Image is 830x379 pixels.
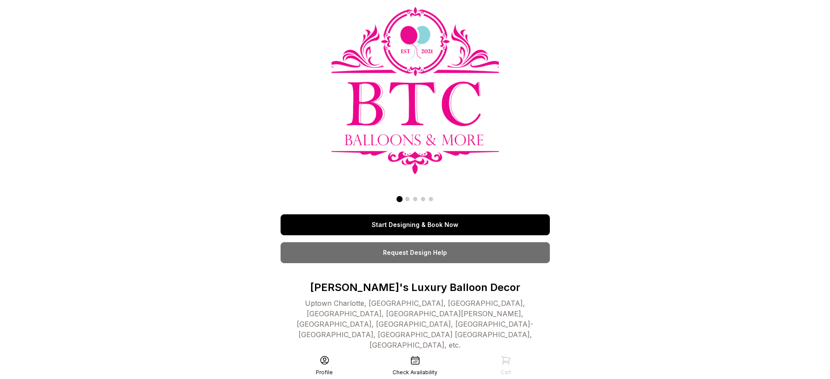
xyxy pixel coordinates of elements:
[281,242,550,263] a: Request Design Help
[316,369,333,376] div: Profile
[501,369,511,376] div: Cart
[281,214,550,235] a: Start Designing & Book Now
[393,369,437,376] div: Check Availability
[281,281,550,294] p: [PERSON_NAME]'s Luxury Balloon Decor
